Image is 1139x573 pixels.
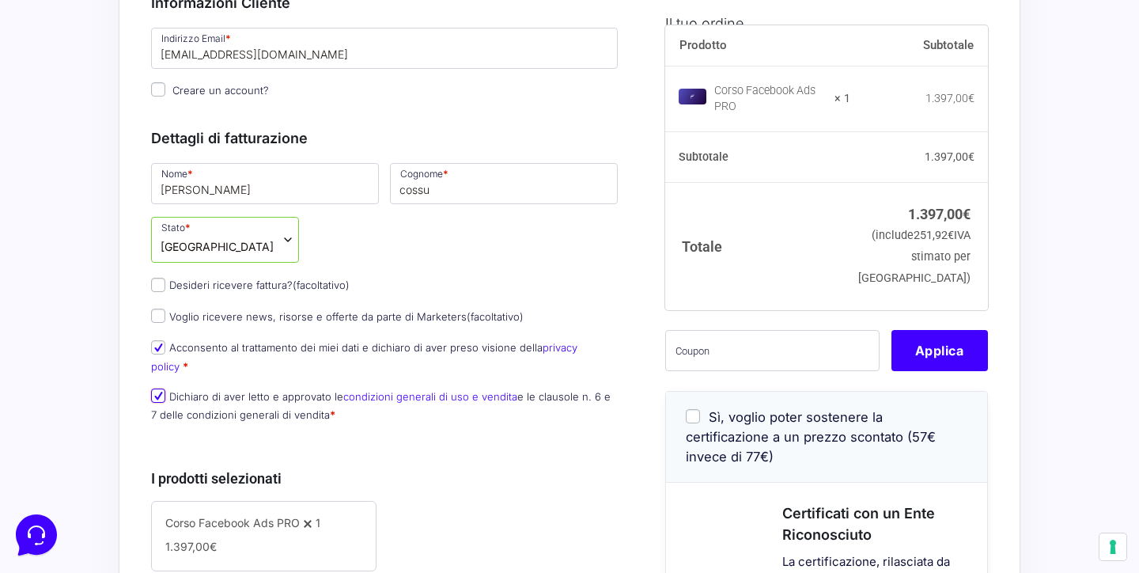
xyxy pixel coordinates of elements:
[165,516,300,529] span: Corso Facebook Ads PRO
[686,409,936,465] span: Sì, voglio poter sostenere la certificazione a un prezzo scontato (57€ invece di 77€)
[151,341,577,372] label: Acconsento al trattamento dei miei dati e dichiaro di aver preso visione della
[161,238,274,255] span: Italia
[665,25,851,66] th: Prodotto
[76,89,108,120] img: dark
[151,341,577,372] a: privacy policy
[244,450,267,464] p: Aiuto
[13,13,266,38] h2: Ciao da Marketers 👋
[36,230,259,246] input: Cerca un articolo...
[25,89,57,120] img: dark
[13,511,60,559] iframe: Customerly Messenger Launcher
[968,150,974,163] span: €
[963,206,971,222] span: €
[47,450,74,464] p: Home
[151,279,350,291] label: Desideri ricevere fattura?
[908,206,971,222] bdi: 1.397,00
[925,92,974,104] bdi: 1.397,00
[316,516,320,529] span: 1
[665,12,988,33] h3: Il tuo ordine
[968,92,974,104] span: €
[25,63,134,76] span: Le tue conversazioni
[151,309,165,323] input: Voglio ricevere news, risorse e offerte da parte di Marketers(facoltativo)
[137,450,180,464] p: Messaggi
[665,182,851,309] th: Totale
[151,340,165,355] input: Acconsento al trattamento dei miei dati e dichiaro di aver preso visione dellaprivacy policy
[679,89,706,104] img: Corso Facebook Ads PRO
[834,91,850,107] strong: × 1
[151,310,524,323] label: Voglio ricevere news, risorse e offerte da parte di Marketers
[206,427,304,464] button: Aiuto
[25,133,291,165] button: Inizia una conversazione
[168,196,291,209] a: Apri Centro Assistenza
[925,150,974,163] bdi: 1.397,00
[467,310,524,323] span: (facoltativo)
[110,427,207,464] button: Messaggi
[165,540,217,553] span: 1.397,00
[151,217,299,263] span: Stato
[891,330,988,371] button: Applica
[151,163,379,204] input: Nome *
[151,278,165,292] input: Desideri ricevere fattura?(facoltativo)
[1099,533,1126,560] button: Le tue preferenze relative al consenso per le tecnologie di tracciamento
[686,409,700,423] input: Sì, voglio poter sostenere la certificazione a un prezzo scontato (57€ invece di 77€)
[151,127,618,149] h3: Dettagli di fatturazione
[343,390,517,403] a: condizioni generali di uso e vendita
[858,229,971,285] small: (include IVA stimato per [GEOGRAPHIC_DATA])
[25,196,123,209] span: Trova una risposta
[51,89,82,120] img: dark
[103,142,233,155] span: Inizia una conversazione
[151,389,165,403] input: Dichiaro di aver letto e approvato lecondizioni generali di uso e venditae le clausole n. 6 e 7 d...
[665,132,851,183] th: Subtotale
[210,540,217,553] span: €
[13,427,110,464] button: Home
[948,229,954,242] span: €
[390,163,618,204] input: Cognome *
[151,390,611,421] label: Dichiaro di aver letto e approvato le e le clausole n. 6 e 7 delle condizioni generali di vendita
[714,83,825,115] div: Corso Facebook Ads PRO
[914,229,954,242] span: 251,92
[293,279,350,291] span: (facoltativo)
[151,82,165,97] input: Creare un account?
[172,84,269,97] span: Creare un account?
[151,468,618,489] h3: I prodotti selezionati
[782,505,935,543] span: Certificati con un Ente Riconosciuto
[151,28,618,69] input: Indirizzo Email *
[665,330,880,371] input: Coupon
[850,25,988,66] th: Subtotale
